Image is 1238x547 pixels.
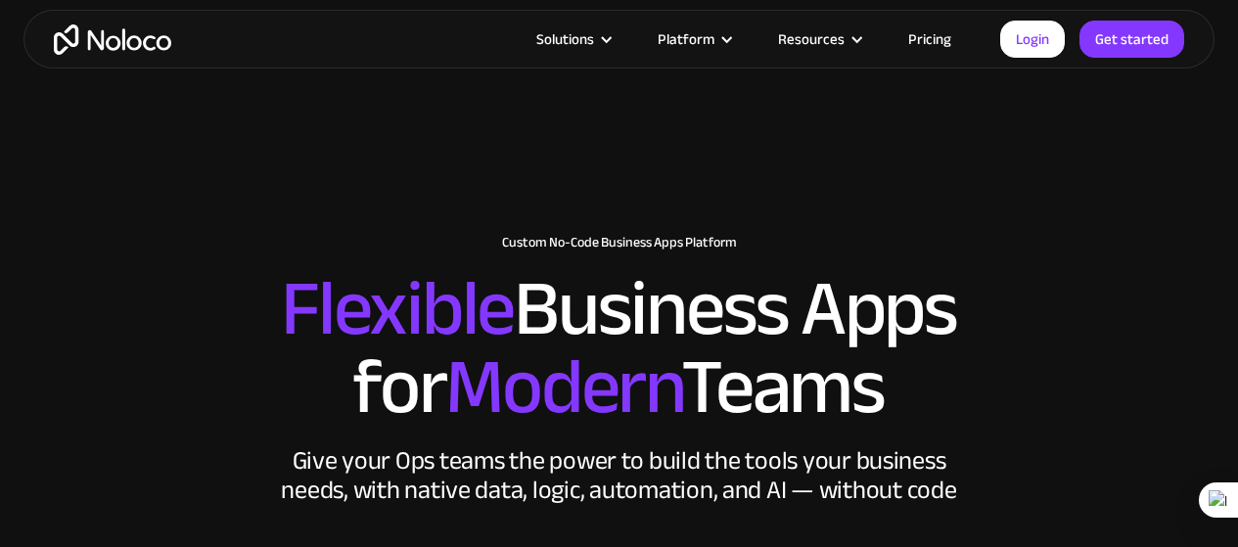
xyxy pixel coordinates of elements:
[1000,21,1065,58] a: Login
[754,26,884,52] div: Resources
[778,26,845,52] div: Resources
[445,314,681,460] span: Modern
[1079,21,1184,58] a: Get started
[658,26,714,52] div: Platform
[512,26,633,52] div: Solutions
[20,235,1218,251] h1: Custom No-Code Business Apps Platform
[884,26,976,52] a: Pricing
[536,26,594,52] div: Solutions
[633,26,754,52] div: Platform
[281,236,514,382] span: Flexible
[20,270,1218,427] h2: Business Apps for Teams
[54,24,171,55] a: home
[277,446,962,505] div: Give your Ops teams the power to build the tools your business needs, with native data, logic, au...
